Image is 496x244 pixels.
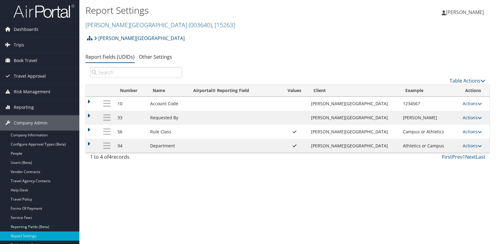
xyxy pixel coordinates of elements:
a: [PERSON_NAME][GEOGRAPHIC_DATA] [94,32,185,44]
td: 94 [114,139,147,153]
th: : activate to sort column descending [99,85,114,97]
td: Account Code [147,97,188,111]
a: 1 [462,153,465,160]
input: Search [90,67,182,78]
span: Travel Approval [14,68,46,84]
a: Next [465,153,476,160]
span: Risk Management [14,84,50,99]
a: Prev [452,153,462,160]
a: [PERSON_NAME] [442,3,490,21]
span: Reporting [14,100,34,115]
th: Example [400,85,460,97]
td: [PERSON_NAME][GEOGRAPHIC_DATA] [308,139,400,153]
td: 56 [114,125,147,139]
th: Values [281,85,308,97]
td: [PERSON_NAME] [400,111,460,125]
a: Actions [463,143,482,149]
a: First [442,153,452,160]
span: Dashboards [14,22,38,37]
td: [PERSON_NAME][GEOGRAPHIC_DATA] [308,125,400,139]
span: ( 003640 ) [189,21,212,29]
a: Last [476,153,485,160]
a: Actions [463,101,482,106]
td: Rule Class [147,125,188,139]
th: Airportal&reg; Reporting Field [188,85,281,97]
td: 1234567 [400,97,460,111]
a: Report Fields (UDIDs) [85,54,135,60]
th: Client [308,85,400,97]
th: Name [147,85,188,97]
span: Trips [14,37,24,53]
td: 10 [114,97,147,111]
h1: Report Settings [85,4,355,17]
div: 1 to 4 of records [90,153,182,164]
td: [PERSON_NAME][GEOGRAPHIC_DATA] [308,97,400,111]
a: Table Actions [450,77,485,84]
td: Athletics or Campus [400,139,460,153]
th: Actions [460,85,490,97]
span: 4 [109,153,111,160]
td: 33 [114,111,147,125]
td: Campus or Athletics [400,125,460,139]
td: Department [147,139,188,153]
a: Other Settings [139,54,172,60]
a: Actions [463,115,482,120]
a: Actions [463,129,482,135]
span: , [ 15263 ] [212,21,235,29]
span: Book Travel [14,53,37,68]
span: [PERSON_NAME] [446,9,484,16]
td: [PERSON_NAME][GEOGRAPHIC_DATA] [308,111,400,125]
span: Company Admin [14,115,48,131]
img: airportal-logo.png [13,4,74,18]
td: Requested By [147,111,188,125]
a: [PERSON_NAME][GEOGRAPHIC_DATA] [85,21,235,29]
th: Number [114,85,147,97]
